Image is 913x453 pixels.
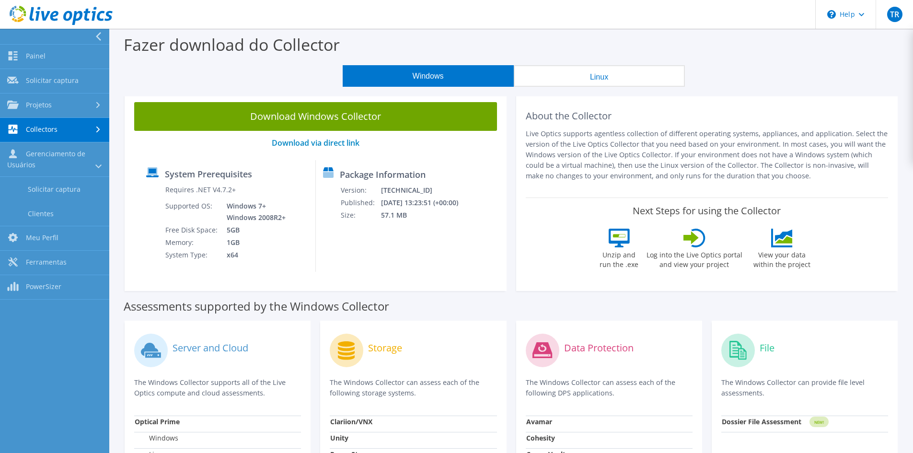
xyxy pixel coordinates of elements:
[526,128,889,181] p: Live Optics supports agentless collection of different operating systems, appliances, and applica...
[165,224,220,236] td: Free Disk Space:
[340,184,381,197] td: Version:
[721,377,888,398] p: The Windows Collector can provide file level assessments.
[526,417,552,426] strong: Avamar
[220,200,288,224] td: Windows 7+ Windows 2008R2+
[272,138,359,148] a: Download via direct link
[330,433,348,442] strong: Unity
[135,417,180,426] strong: Optical Prime
[760,343,774,353] label: File
[814,419,823,425] tspan: NEW!
[135,433,178,443] label: Windows
[134,377,301,398] p: The Windows Collector supports all of the Live Optics compute and cloud assessments.
[220,236,288,249] td: 1GB
[381,209,471,221] td: 57.1 MB
[173,343,248,353] label: Server and Cloud
[165,249,220,261] td: System Type:
[381,184,471,197] td: [TECHNICAL_ID]
[722,417,801,426] strong: Dossier File Assessment
[220,224,288,236] td: 5GB
[340,197,381,209] td: Published:
[381,197,471,209] td: [DATE] 13:23:51 (+00:00)
[564,343,634,353] label: Data Protection
[340,209,381,221] td: Size:
[343,65,514,87] button: Windows
[526,433,555,442] strong: Cohesity
[134,102,497,131] a: Download Windows Collector
[220,249,288,261] td: x64
[887,7,902,22] span: TR
[514,65,685,87] button: Linux
[165,200,220,224] td: Supported OS:
[597,247,641,269] label: Unzip and run the .exe
[526,110,889,122] h2: About the Collector
[165,185,236,195] label: Requires .NET V4.7.2+
[827,10,836,19] svg: \n
[340,170,426,179] label: Package Information
[124,302,389,311] label: Assessments supported by the Windows Collector
[124,34,340,56] label: Fazer download do Collector
[165,236,220,249] td: Memory:
[330,417,372,426] strong: Clariion/VNX
[368,343,402,353] label: Storage
[330,377,497,398] p: The Windows Collector can assess each of the following storage systems.
[526,377,693,398] p: The Windows Collector can assess each of the following DPS applications.
[646,247,743,269] label: Log into the Live Optics portal and view your project
[633,205,781,217] label: Next Steps for using the Collector
[748,247,817,269] label: View your data within the project
[165,169,252,179] label: System Prerequisites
